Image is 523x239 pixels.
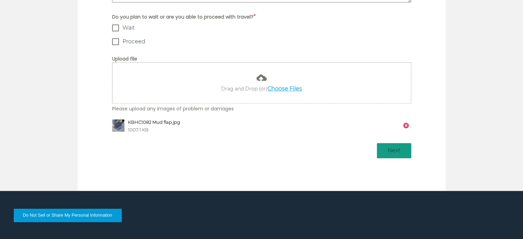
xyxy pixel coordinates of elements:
span: Proceed [122,38,145,45]
p: 1007.1 KB [128,127,397,133]
span: Wait [122,24,135,31]
a: Choose Files [268,85,302,92]
label: Upload file [112,55,411,62]
p: KBHC1082 Mud flap.jpg [128,119,397,125]
p: Drag and Drop (or) [122,85,401,93]
button: Do Not Sell or Share My Personal Information [14,209,121,222]
button: hiddenNext [377,143,411,158]
span: Please upload any images of problem or damages [112,105,411,112]
label: Proceed [112,38,411,45]
span: Do you plan to wait or are you able to proceed with travel? [112,13,411,21]
label: Wait [112,24,411,31]
span: Next [380,146,408,155]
